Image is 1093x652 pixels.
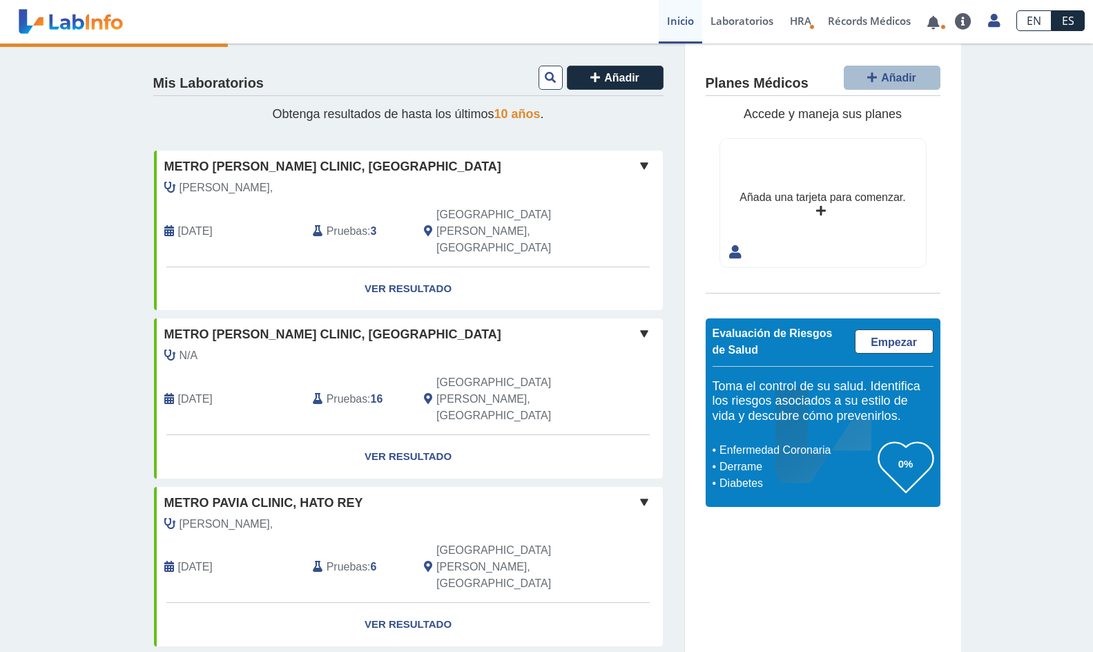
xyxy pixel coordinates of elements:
h4: Mis Laboratorios [153,75,264,92]
span: San Juan, PR [436,542,589,592]
a: Empezar [855,329,934,354]
b: 6 [371,561,377,573]
span: Añadir [881,72,916,84]
a: Ver Resultado [154,267,663,311]
b: 16 [371,393,383,405]
b: 3 [371,225,377,237]
h4: Planes Médicos [706,75,809,92]
span: Metro [PERSON_NAME] Clinic, [GEOGRAPHIC_DATA] [164,325,501,344]
button: Añadir [844,66,940,90]
span: Añadir [604,72,639,84]
span: 2022-02-10 [178,559,213,575]
span: Pruebas [327,559,367,575]
h5: Toma el control de su salud. Identifica los riesgos asociados a su estilo de vida y descubre cómo... [713,379,934,424]
span: Evaluación de Riesgos de Salud [713,327,833,356]
h3: 0% [878,455,934,472]
span: Pruebas [327,391,367,407]
li: Diabetes [716,475,878,492]
div: Añada una tarjeta para comenzar. [739,189,905,206]
div: : [302,542,414,592]
li: Derrame [716,459,878,475]
div: : [302,207,414,256]
span: Empezar [871,336,917,348]
span: Montanez, [180,516,273,533]
button: Añadir [567,66,664,90]
span: 10 años [494,107,541,121]
span: Accede y maneja sus planes [744,107,902,121]
a: Ver Resultado [154,435,663,479]
a: ES [1052,10,1085,31]
span: N/A [180,347,198,364]
li: Enfermedad Coronaria [716,442,878,459]
div: : [302,374,414,424]
span: Metro [PERSON_NAME] Clinic, [GEOGRAPHIC_DATA] [164,157,501,176]
span: 2025-08-20 [178,223,213,240]
span: Pruebas [327,223,367,240]
span: HRA [790,14,811,28]
span: San Juan, PR [436,207,589,256]
a: EN [1016,10,1052,31]
span: Tarrats, [180,180,273,196]
a: Ver Resultado [154,603,663,646]
span: San Juan, PR [436,374,589,424]
span: 2025-05-06 [178,391,213,407]
span: Metro Pavia Clinic, Hato Rey [164,494,363,512]
span: Obtenga resultados de hasta los últimos . [272,107,543,121]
